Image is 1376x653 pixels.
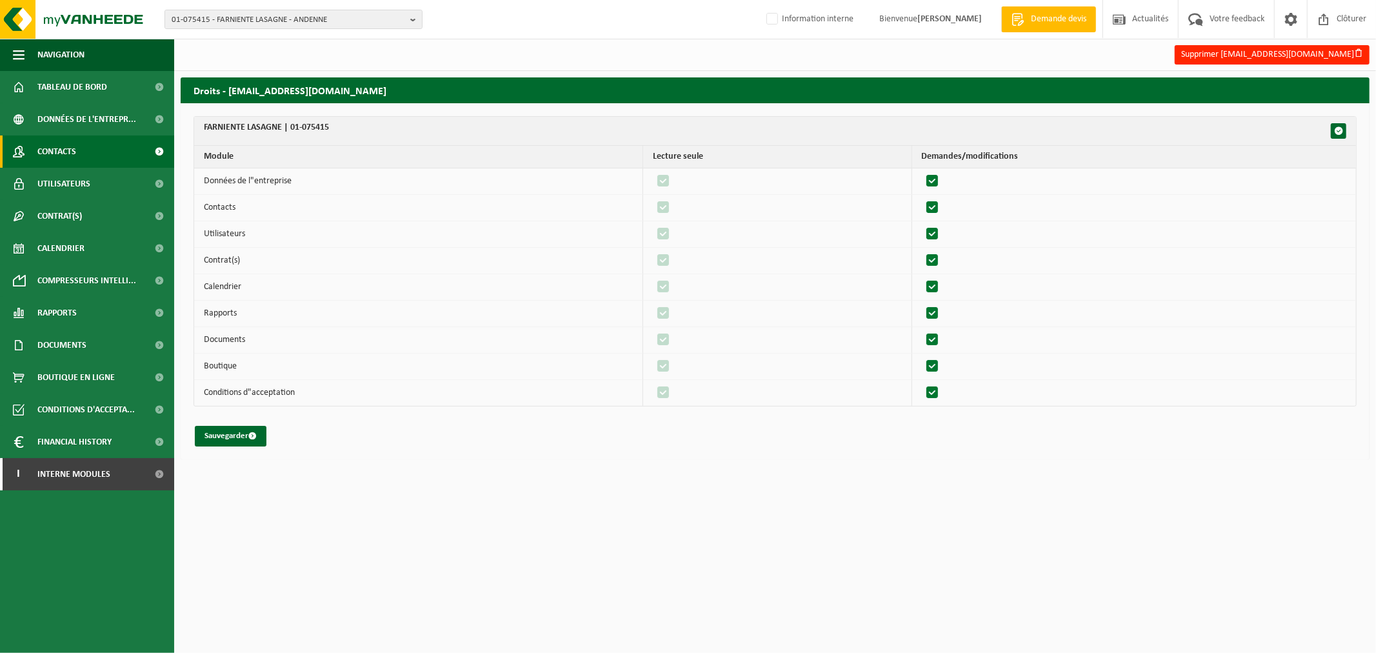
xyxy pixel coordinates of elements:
[194,146,643,168] th: Module
[194,168,643,195] td: Données de l"entreprise
[37,168,90,200] span: Utilisateurs
[1028,13,1090,26] span: Demande devis
[165,10,423,29] button: 01-075415 - FARNIENTE LASAGNE - ANDENNE
[172,10,405,30] span: 01-075415 - FARNIENTE LASAGNE - ANDENNE
[195,426,266,447] button: Sauvegarder
[37,232,85,265] span: Calendrier
[1175,45,1370,65] button: Supprimer [EMAIL_ADDRESS][DOMAIN_NAME]
[181,77,1370,103] h2: Droits - [EMAIL_ADDRESS][DOMAIN_NAME]
[37,458,110,490] span: Interne modules
[194,327,643,354] td: Documents
[194,221,643,248] td: Utilisateurs
[37,297,77,329] span: Rapports
[194,380,643,406] td: Conditions d"acceptation
[194,248,643,274] td: Contrat(s)
[917,14,982,24] strong: [PERSON_NAME]
[37,71,107,103] span: Tableau de bord
[194,301,643,327] td: Rapports
[37,426,112,458] span: Financial History
[37,200,82,232] span: Contrat(s)
[194,354,643,380] td: Boutique
[194,274,643,301] td: Calendrier
[13,458,25,490] span: I
[37,329,86,361] span: Documents
[764,10,853,29] label: Information interne
[194,195,643,221] td: Contacts
[37,394,135,426] span: Conditions d'accepta...
[37,361,115,394] span: Boutique en ligne
[912,146,1356,168] th: Demandes/modifications
[37,103,136,136] span: Données de l'entrepr...
[37,136,76,168] span: Contacts
[37,265,136,297] span: Compresseurs intelli...
[194,117,1356,146] th: FARNIENTE LASAGNE | 01-075415
[643,146,912,168] th: Lecture seule
[1001,6,1096,32] a: Demande devis
[37,39,85,71] span: Navigation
